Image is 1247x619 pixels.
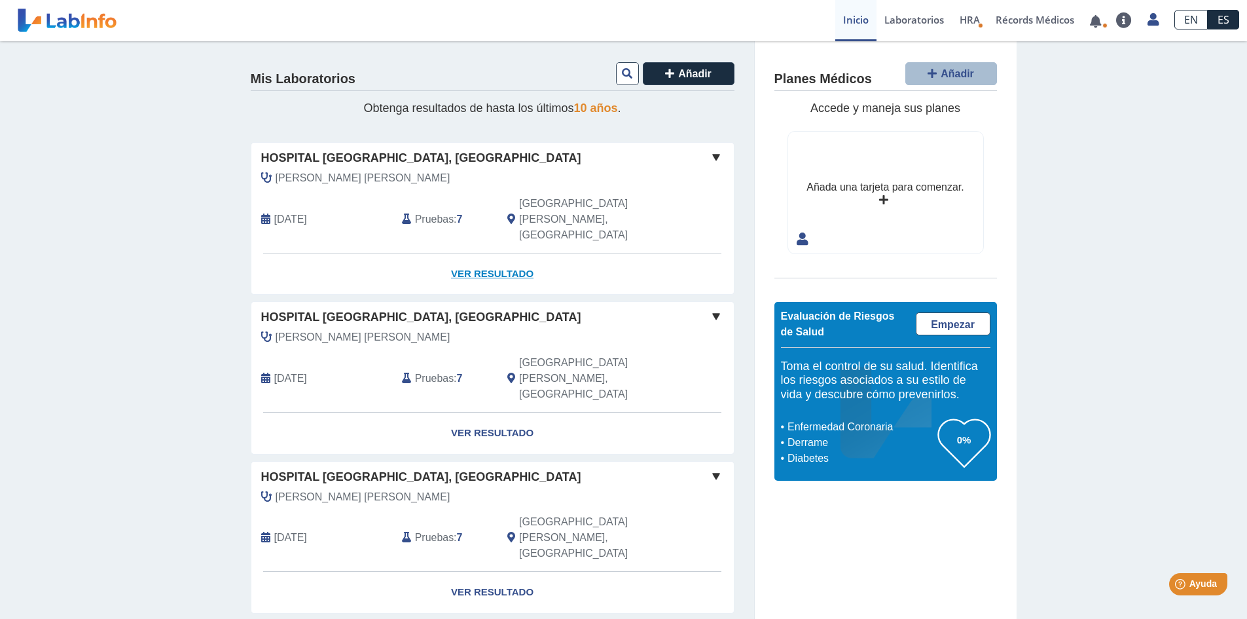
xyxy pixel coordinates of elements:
b: 7 [457,532,463,543]
span: Pruebas [415,530,454,546]
span: 2025-03-29 [274,371,307,386]
span: Sanchez Arniella, Viviana [276,329,450,345]
iframe: Help widget launcher [1130,568,1233,605]
span: San Juan, PR [519,355,664,402]
span: Obtenga resultados de hasta los últimos . [363,102,621,115]
li: Derrame [784,435,938,451]
span: Añadir [678,68,712,79]
span: Evaluación de Riesgos de Salud [781,310,895,337]
span: 2024-12-07 [274,530,307,546]
h4: Mis Laboratorios [251,71,355,87]
h3: 0% [938,432,990,448]
b: 7 [457,214,463,225]
h5: Toma el control de su salud. Identifica los riesgos asociados a su estilo de vida y descubre cómo... [781,360,990,402]
span: San Juan, PR [519,196,664,243]
h4: Planes Médicos [774,71,872,87]
button: Añadir [905,62,997,85]
span: Accede y maneja sus planes [810,102,960,115]
span: Pruebas [415,212,454,227]
div: : [392,514,497,561]
span: Hospital [GEOGRAPHIC_DATA], [GEOGRAPHIC_DATA] [261,309,581,326]
span: Sanchez Arniella, Viviana [276,170,450,186]
span: 10 años [574,102,618,115]
a: Empezar [916,312,990,335]
button: Añadir [643,62,734,85]
span: 2025-09-06 [274,212,307,227]
div: Añada una tarjeta para comenzar. [806,179,964,195]
span: Añadir [941,68,974,79]
span: Sanchez Arniella, Viviana [276,489,450,505]
span: Hospital [GEOGRAPHIC_DATA], [GEOGRAPHIC_DATA] [261,468,581,486]
b: 7 [457,373,463,384]
a: Ver Resultado [251,253,734,295]
a: Ver Resultado [251,572,734,613]
span: Hospital [GEOGRAPHIC_DATA], [GEOGRAPHIC_DATA] [261,149,581,167]
li: Enfermedad Coronaria [784,419,938,435]
span: San Juan, PR [519,514,664,561]
a: Ver Resultado [251,413,734,454]
div: : [392,355,497,402]
span: Empezar [931,319,975,330]
span: Pruebas [415,371,454,386]
div: : [392,196,497,243]
a: ES [1208,10,1239,29]
li: Diabetes [784,451,938,466]
a: EN [1174,10,1208,29]
span: HRA [960,13,980,26]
